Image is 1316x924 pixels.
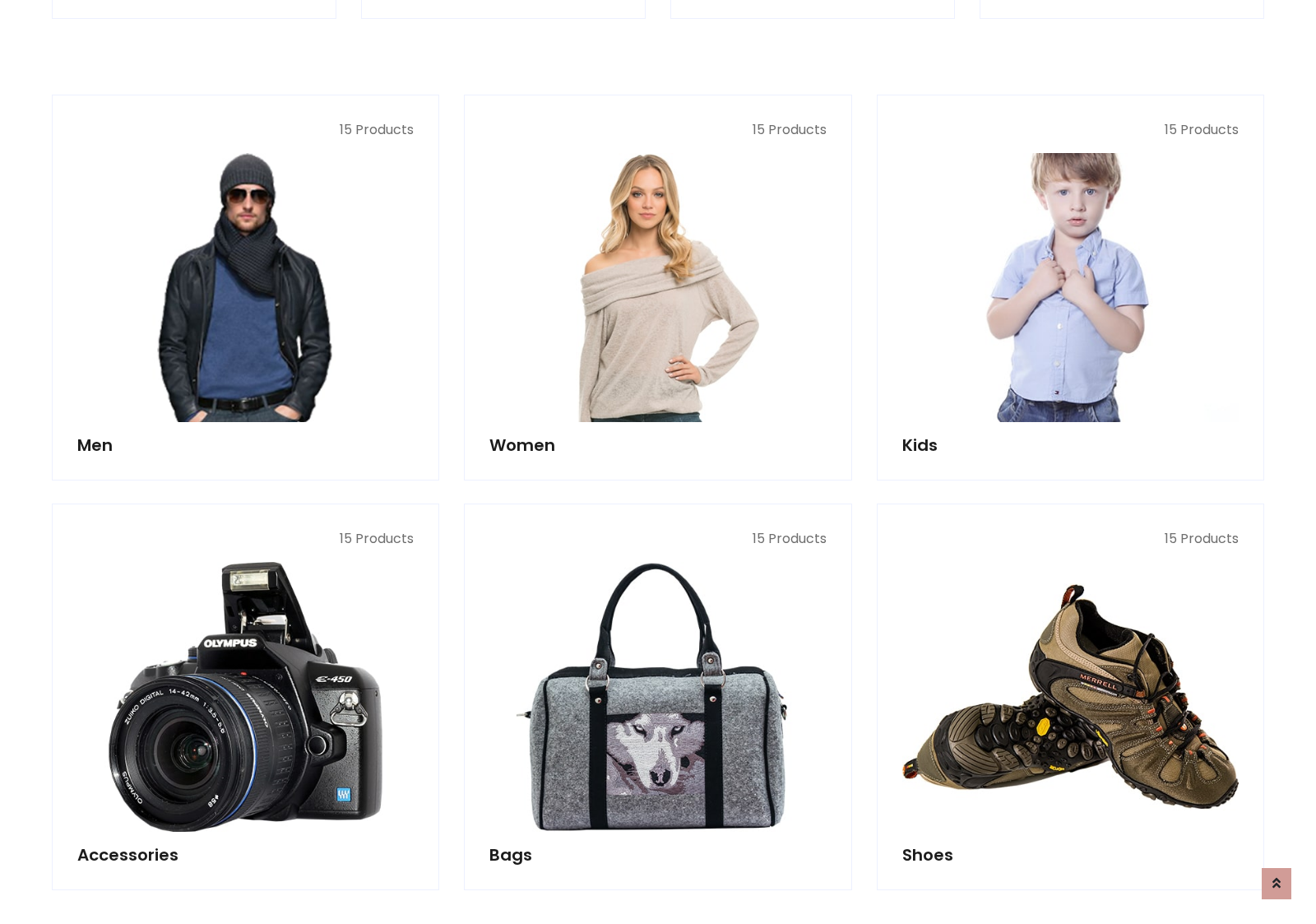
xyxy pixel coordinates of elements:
[902,845,1239,865] h5: Shoes
[902,529,1239,549] p: 15 Products
[489,120,826,140] p: 15 Products
[77,435,414,455] h5: Men
[902,120,1239,140] p: 15 Products
[77,845,414,865] h5: Accessories
[77,529,414,549] p: 15 Products
[902,435,1239,455] h5: Kids
[77,120,414,140] p: 15 Products
[489,435,826,455] h5: Women
[489,529,826,549] p: 15 Products
[489,845,826,865] h5: Bags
